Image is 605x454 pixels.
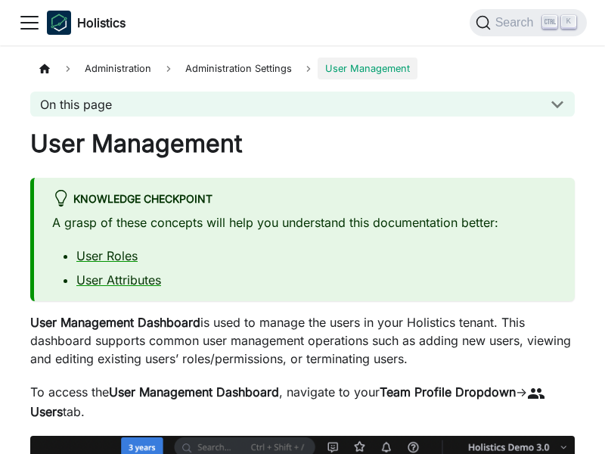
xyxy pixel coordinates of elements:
[76,272,161,288] a: User Attributes
[491,16,543,30] span: Search
[77,14,126,32] b: Holistics
[52,190,557,210] div: Knowledge Checkpoint
[527,384,545,403] span: people
[18,11,41,34] button: Toggle navigation bar
[77,58,159,79] span: Administration
[30,129,575,159] h1: User Management
[30,383,575,421] p: To access the , navigate to your -> tab.
[30,315,200,330] strong: User Management Dashboard
[52,213,557,232] p: A grasp of these concepts will help you understand this documentation better:
[47,11,126,35] a: HolisticsHolistics
[109,384,279,400] strong: User Management Dashboard
[30,58,59,79] a: Home page
[561,15,576,29] kbd: K
[380,384,516,400] strong: Team Profile Dropdown
[30,58,575,79] nav: Breadcrumbs
[47,11,71,35] img: Holistics
[30,404,63,419] strong: Users
[318,58,417,79] span: User Management
[178,58,299,79] span: Administration Settings
[30,92,575,117] button: On this page
[470,9,587,36] button: Search (Ctrl+K)
[30,313,575,368] p: is used to manage the users in your Holistics tenant. This dashboard supports common user managem...
[76,248,138,263] a: User Roles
